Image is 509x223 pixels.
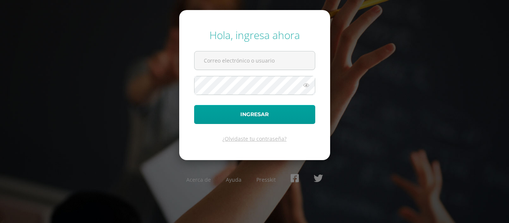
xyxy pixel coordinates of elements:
[186,176,211,183] a: Acerca de
[226,176,241,183] a: Ayuda
[194,28,315,42] div: Hola, ingresa ahora
[194,105,315,124] button: Ingresar
[195,51,315,70] input: Correo electrónico o usuario
[256,176,276,183] a: Presskit
[222,135,287,142] a: ¿Olvidaste tu contraseña?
